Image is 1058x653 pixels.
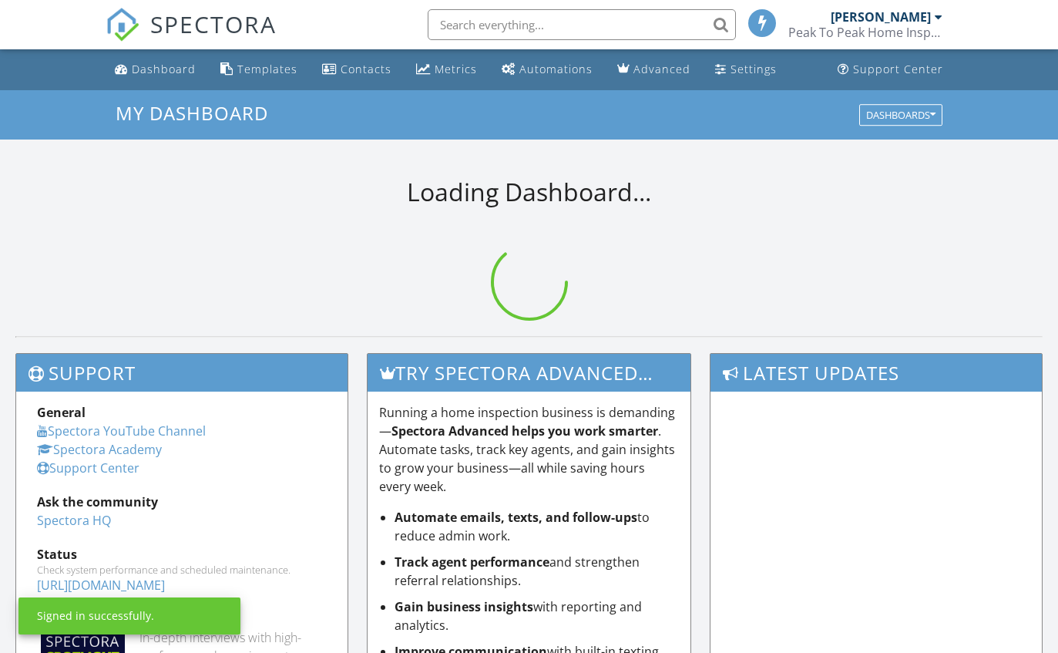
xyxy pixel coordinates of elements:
[395,597,678,634] li: with reporting and analytics.
[37,512,111,529] a: Spectora HQ
[109,56,202,84] a: Dashboard
[379,403,678,496] p: Running a home inspection business is demanding— . Automate tasks, track key agents, and gain ins...
[132,62,196,76] div: Dashboard
[37,422,206,439] a: Spectora YouTube Channel
[435,62,477,76] div: Metrics
[395,508,678,545] li: to reduce admin work.
[106,8,139,42] img: The Best Home Inspection Software - Spectora
[37,459,139,476] a: Support Center
[316,56,398,84] a: Contacts
[341,62,391,76] div: Contacts
[788,25,942,40] div: Peak To Peak Home Inspection
[214,56,304,84] a: Templates
[710,354,1042,392] h3: Latest Updates
[831,56,949,84] a: Support Center
[633,62,690,76] div: Advanced
[16,354,348,392] h3: Support
[410,56,483,84] a: Metrics
[37,441,162,458] a: Spectora Academy
[731,62,777,76] div: Settings
[709,56,783,84] a: Settings
[37,608,154,624] div: Signed in successfully.
[368,354,690,392] h3: Try spectora advanced [DATE]
[519,62,593,76] div: Automations
[395,553,678,590] li: and strengthen referral relationships.
[106,21,277,53] a: SPECTORA
[150,8,277,40] span: SPECTORA
[495,56,599,84] a: Automations (Basic)
[37,564,327,576] div: Check system performance and scheduled maintenance.
[428,9,736,40] input: Search everything...
[395,509,637,526] strong: Automate emails, texts, and follow-ups
[395,598,533,615] strong: Gain business insights
[37,545,327,564] div: Status
[853,62,943,76] div: Support Center
[859,104,942,126] button: Dashboards
[37,404,86,421] strong: General
[611,56,697,84] a: Advanced
[37,493,327,511] div: Ask the community
[866,109,935,120] div: Dashboards
[391,422,658,439] strong: Spectora Advanced helps you work smarter
[237,62,297,76] div: Templates
[116,100,268,126] span: My Dashboard
[37,577,165,594] a: [URL][DOMAIN_NAME]
[831,9,931,25] div: [PERSON_NAME]
[395,554,549,571] strong: Track agent performance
